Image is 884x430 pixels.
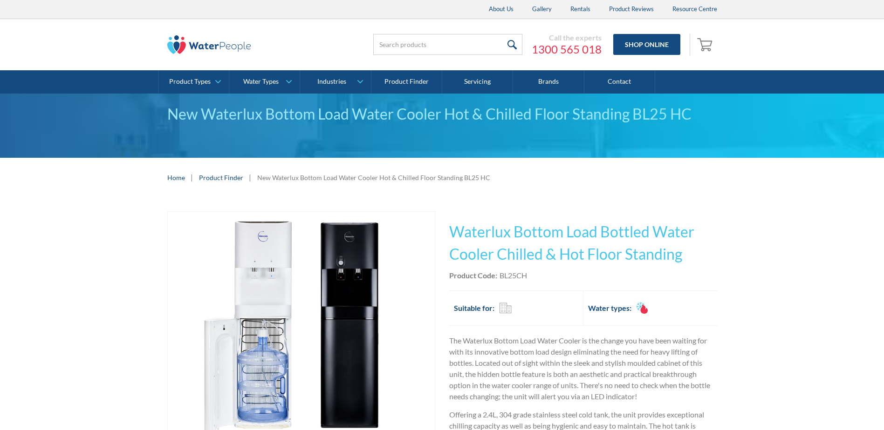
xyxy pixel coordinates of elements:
[158,70,229,94] a: Product Types
[695,34,717,56] a: Open cart
[500,270,527,281] div: BL25CH
[248,172,253,183] div: |
[449,271,497,280] strong: Product Code:
[199,173,243,182] a: Product Finder
[167,173,185,182] a: Home
[371,70,442,94] a: Product Finder
[442,70,513,94] a: Servicing
[697,37,715,52] img: shopping cart
[513,70,584,94] a: Brands
[317,78,346,86] div: Industries
[588,302,631,314] h2: Water types:
[454,302,494,314] h2: Suitable for:
[300,70,370,94] a: Industries
[449,221,717,265] h1: Waterlux Bottom Load Bottled Water Cooler Chilled & Hot Floor Standing
[613,34,680,55] a: Shop Online
[532,42,602,56] a: 1300 565 018
[243,78,279,86] div: Water Types
[190,172,194,183] div: |
[169,78,211,86] div: Product Types
[229,70,300,94] a: Water Types
[373,34,522,55] input: Search products
[257,173,490,182] div: New Waterlux Bottom Load Water Cooler Hot & Chilled Floor Standing BL25 HC
[167,103,717,125] div: New Waterlux Bottom Load Water Cooler Hot & Chilled Floor Standing BL25 HC
[167,35,251,54] img: The Water People
[449,335,717,402] p: The Waterlux Bottom Load Water Cooler is the change you have been waiting for with its innovative...
[532,33,602,42] div: Call the experts
[584,70,655,94] a: Contact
